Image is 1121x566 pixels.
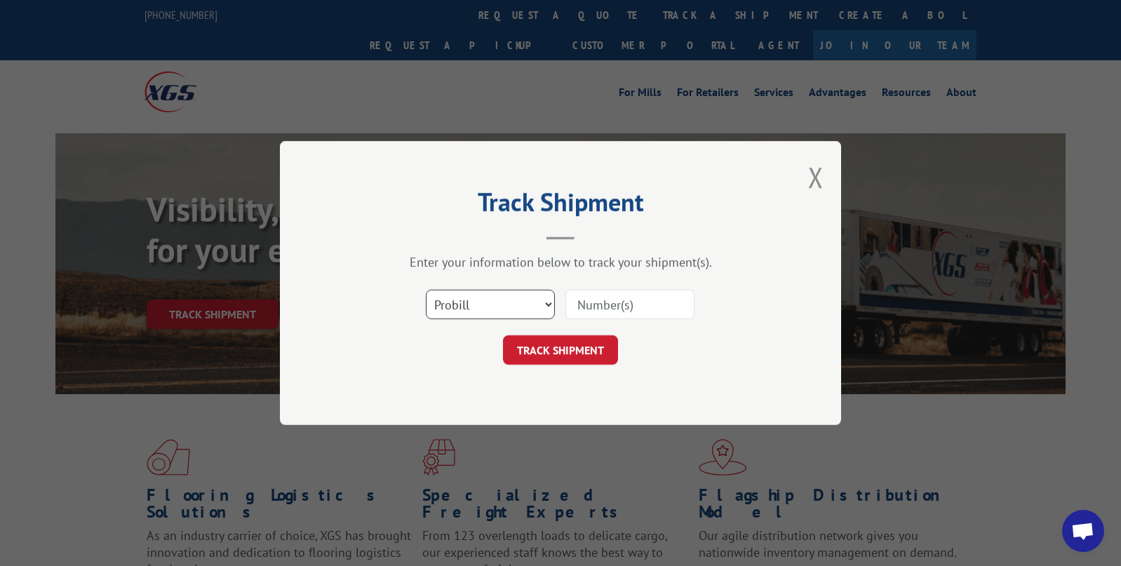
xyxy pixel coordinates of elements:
input: Number(s) [565,290,694,319]
div: Open chat [1062,510,1104,552]
div: Enter your information below to track your shipment(s). [350,254,771,270]
button: Close modal [808,159,824,196]
h2: Track Shipment [350,192,771,219]
button: TRACK SHIPMENT [503,335,618,365]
